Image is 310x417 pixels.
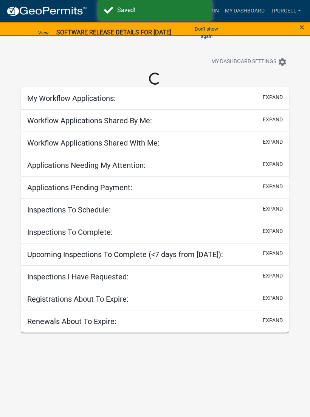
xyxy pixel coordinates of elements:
button: expand [263,294,283,302]
button: expand [263,227,283,235]
button: Close [299,23,304,32]
button: expand [263,93,283,101]
button: expand [263,183,283,191]
h5: Inspections I Have Requested: [27,272,129,281]
h5: My Workflow Applications: [27,94,116,103]
h5: Applications Pending Payment: [27,183,132,192]
div: Saved! [117,6,206,15]
button: expand [263,316,283,324]
h5: Renewals About To Expire: [27,317,116,326]
button: expand [263,272,283,280]
h5: Applications Needing My Attention: [27,161,146,170]
span: × [299,22,304,33]
h5: Inspections To Schedule: [27,205,111,214]
h5: Workflow Applications Shared By Me: [27,116,152,125]
button: expand [263,160,283,168]
a: View [35,26,52,39]
strong: SOFTWARE RELEASE DETAILS FOR [DATE] [56,29,171,36]
h5: Inspections To Complete: [27,228,113,237]
h5: Registrations About To Expire: [27,295,129,304]
i: settings [278,57,287,67]
button: expand [263,116,283,124]
button: Don't show again [186,23,227,42]
button: expand [263,250,283,257]
button: My Dashboard Settingssettings [205,54,293,69]
h5: Workflow Applications Shared With Me: [27,138,160,147]
h5: Upcoming Inspections To Complete (<7 days from [DATE]): [27,250,223,259]
button: expand [263,205,283,213]
a: Tpurcell [268,4,304,18]
span: My Dashboard Settings [211,57,276,67]
a: My Dashboard [222,4,268,18]
button: expand [263,138,283,146]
